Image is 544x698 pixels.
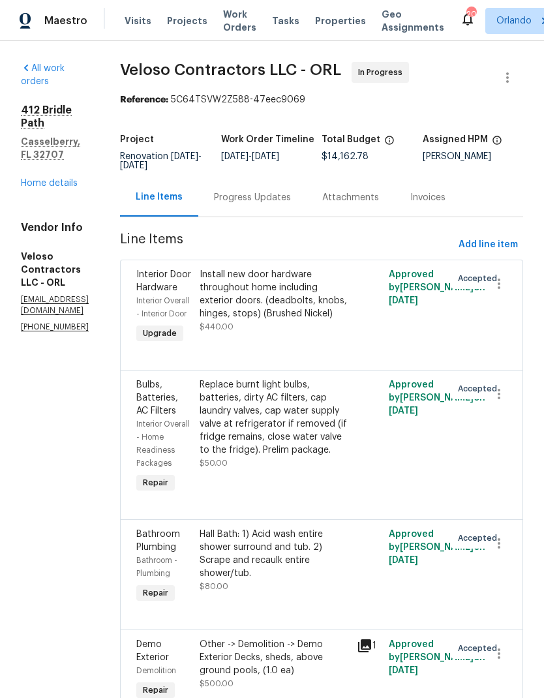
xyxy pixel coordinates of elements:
[167,14,207,27] span: Projects
[458,272,502,285] span: Accepted
[200,378,350,457] div: Replace burnt light bulbs, batteries, dirty AC filters, cap laundry valves, cap water supply valv...
[423,135,488,144] h5: Assigned HPM
[423,152,524,161] div: [PERSON_NAME]
[214,191,291,204] div: Progress Updates
[410,191,446,204] div: Invoices
[44,14,87,27] span: Maestro
[138,476,174,489] span: Repair
[136,640,169,662] span: Demo Exterior
[221,152,249,161] span: [DATE]
[389,296,418,305] span: [DATE]
[136,190,183,204] div: Line Items
[136,667,176,675] span: Demolition
[120,152,202,170] span: -
[458,532,502,545] span: Accepted
[136,530,180,552] span: Bathroom Plumbing
[125,14,151,27] span: Visits
[252,152,279,161] span: [DATE]
[136,270,191,292] span: Interior Door Hardware
[120,93,523,106] div: 5C64TSVW2Z588-47eec9069
[200,680,234,688] span: $500.00
[357,638,380,654] div: 1
[459,237,518,253] span: Add line item
[466,8,476,21] div: 20
[322,152,369,161] span: $14,162.78
[200,583,228,590] span: $80.00
[315,14,366,27] span: Properties
[221,152,279,161] span: -
[492,135,502,152] span: The hpm assigned to this work order.
[21,179,78,188] a: Home details
[200,323,234,331] span: $440.00
[120,152,202,170] span: Renovation
[389,666,418,675] span: [DATE]
[221,135,314,144] h5: Work Order Timeline
[171,152,198,161] span: [DATE]
[389,640,485,675] span: Approved by [PERSON_NAME] on
[120,62,341,78] span: Veloso Contractors LLC - ORL
[200,459,228,467] span: $50.00
[21,250,89,289] h5: Veloso Contractors LLC - ORL
[120,161,147,170] span: [DATE]
[382,8,444,34] span: Geo Assignments
[384,135,395,152] span: The total cost of line items that have been proposed by Opendoor. This sum includes line items th...
[200,638,350,677] div: Other -> Demolition -> Demo Exterior Decks, sheds, above ground pools, (1.0 ea)
[21,64,65,86] a: All work orders
[200,528,350,580] div: Hall Bath: 1) Acid wash entire shower surround and tub. 2) Scrape and recaulk entire shower/tub.
[120,135,154,144] h5: Project
[120,233,453,257] span: Line Items
[389,406,418,416] span: [DATE]
[496,14,532,27] span: Orlando
[138,586,174,599] span: Repair
[223,8,256,34] span: Work Orders
[358,66,408,79] span: In Progress
[322,135,380,144] h5: Total Budget
[389,530,485,565] span: Approved by [PERSON_NAME] on
[453,233,523,257] button: Add line item
[136,380,178,416] span: Bulbs, Batteries, AC Filters
[200,268,350,320] div: Install new door hardware throughout home including exterior doors. (deadbolts, knobs, hinges, st...
[136,297,190,318] span: Interior Overall - Interior Door
[138,684,174,697] span: Repair
[21,221,89,234] h4: Vendor Info
[136,420,190,467] span: Interior Overall - Home Readiness Packages
[458,642,502,655] span: Accepted
[389,270,485,305] span: Approved by [PERSON_NAME] on
[458,382,502,395] span: Accepted
[272,16,299,25] span: Tasks
[389,556,418,565] span: [DATE]
[138,327,182,340] span: Upgrade
[389,380,485,416] span: Approved by [PERSON_NAME] on
[322,191,379,204] div: Attachments
[136,556,177,577] span: Bathroom - Plumbing
[120,95,168,104] b: Reference:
